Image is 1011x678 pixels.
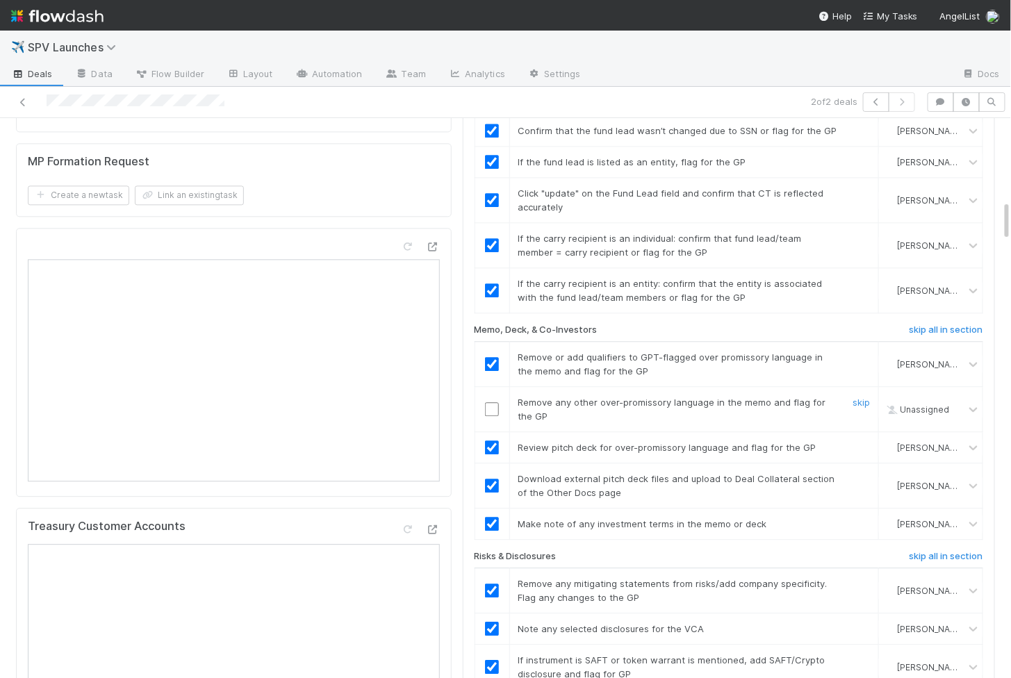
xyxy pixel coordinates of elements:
h6: Risks & Disclosures [475,551,557,562]
img: avatar_aa70801e-8de5-4477-ab9d-eb7c67de69c1.png [885,661,896,672]
img: avatar_aa70801e-8de5-4477-ab9d-eb7c67de69c1.png [885,358,896,370]
button: Link an existingtask [135,185,244,205]
a: Docs [951,64,1011,86]
a: Flow Builder [124,64,215,86]
span: [PERSON_NAME] [898,585,966,595]
span: [PERSON_NAME] [898,240,966,251]
span: Remove or add qualifiers to GPT-flagged over promissory language in the memo and flag for the GP [518,352,823,377]
span: Remove any mitigating statements from risks/add company specificity. Flag any changes to the GP [518,578,828,603]
img: avatar_aa70801e-8de5-4477-ab9d-eb7c67de69c1.png [885,156,896,167]
a: Settings [516,64,592,86]
h6: skip all in section [910,324,983,336]
a: Layout [215,64,284,86]
a: Automation [284,64,374,86]
img: avatar_aa70801e-8de5-4477-ab9d-eb7c67de69c1.png [885,442,896,453]
span: 2 of 2 deals [811,94,857,108]
a: Team [374,64,437,86]
span: [PERSON_NAME] [898,623,966,634]
span: [PERSON_NAME] [898,286,966,296]
h6: Memo, Deck, & Co-Investors [475,324,598,336]
span: [PERSON_NAME] [898,481,966,491]
a: skip all in section [910,324,983,341]
h5: MP Formation Request [28,155,149,169]
span: Remove any other over-promissory language in the memo and flag for the GP [518,397,826,422]
span: Confirm that the fund lead wasn’t changed due to SSN or flag for the GP [518,125,837,136]
a: skip all in section [910,551,983,568]
a: Data [64,64,124,86]
a: Analytics [437,64,516,86]
span: If the carry recipient is an entity: confirm that the entity is associated with the fund lead/tea... [518,278,823,303]
img: avatar_aa70801e-8de5-4477-ab9d-eb7c67de69c1.png [885,125,896,136]
img: avatar_aa70801e-8de5-4477-ab9d-eb7c67de69c1.png [986,10,1000,24]
a: skip [853,397,870,408]
span: Note any selected disclosures for the VCA [518,623,705,634]
button: Create a newtask [28,185,129,205]
span: Unassigned [884,404,950,415]
h6: skip all in section [910,551,983,562]
span: If the fund lead is listed as an entity, flag for the GP [518,156,746,167]
img: avatar_aa70801e-8de5-4477-ab9d-eb7c67de69c1.png [885,480,896,491]
span: Review pitch deck for over-promissory language and flag for the GP [518,442,816,453]
span: [PERSON_NAME] [898,661,966,672]
span: Make note of any investment terms in the memo or deck [518,518,767,529]
span: [PERSON_NAME] [898,195,966,206]
span: If the carry recipient is an individual: confirm that fund lead/team member = carry recipient or ... [518,233,802,258]
img: avatar_aa70801e-8de5-4477-ab9d-eb7c67de69c1.png [885,518,896,529]
span: [PERSON_NAME] [898,443,966,453]
div: Help [819,9,852,23]
img: avatar_aa70801e-8de5-4477-ab9d-eb7c67de69c1.png [885,585,896,596]
span: [PERSON_NAME] [898,519,966,529]
h5: Treasury Customer Accounts [28,520,186,534]
span: My Tasks [863,10,918,22]
span: AngelList [940,10,980,22]
img: avatar_aa70801e-8de5-4477-ab9d-eb7c67de69c1.png [885,285,896,296]
img: logo-inverted-e16ddd16eac7371096b0.svg [11,4,104,28]
span: SPV Launches [28,40,123,54]
span: Deals [11,67,53,81]
span: [PERSON_NAME] [898,359,966,370]
span: Click "update" on the Fund Lead field and confirm that CT is reflected accurately [518,188,824,213]
span: [PERSON_NAME] [898,126,966,136]
span: Flow Builder [135,67,204,81]
a: My Tasks [863,9,918,23]
img: avatar_aa70801e-8de5-4477-ab9d-eb7c67de69c1.png [885,240,896,251]
img: avatar_aa70801e-8de5-4477-ab9d-eb7c67de69c1.png [885,195,896,206]
span: Download external pitch deck files and upload to Deal Collateral section of the Other Docs page [518,473,835,498]
span: [PERSON_NAME] [898,157,966,167]
span: ✈️ [11,41,25,53]
img: avatar_aa70801e-8de5-4477-ab9d-eb7c67de69c1.png [885,623,896,634]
